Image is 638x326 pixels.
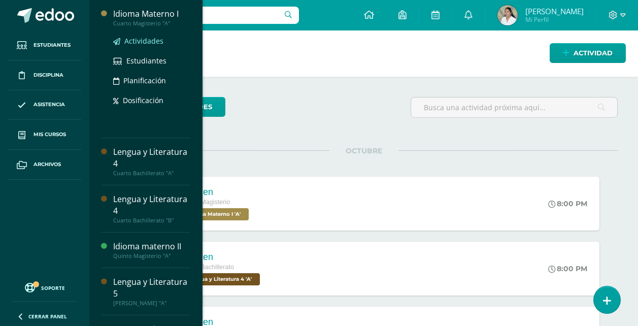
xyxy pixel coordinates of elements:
div: Quinto Magisterio "A" [113,252,190,259]
div: Idioma Materno I [113,8,190,20]
span: Actividades [124,36,163,46]
span: Cuarto Bachillerato [180,264,234,271]
span: Planificación [123,76,166,85]
a: Estudiantes [113,55,190,67]
span: Disciplina [33,71,63,79]
div: Lengua y Literatura 4 [113,193,190,217]
div: Lengua y Literatura 4 [113,146,190,170]
div: Idioma materno II [113,241,190,252]
span: Estudiantes [126,56,166,66]
a: Lengua y Literatura 4Cuarto Bachillerato "A" [113,146,190,177]
a: Asistencia [8,90,81,120]
div: Cuarto Bachillerato "B" [113,217,190,224]
span: Cerrar panel [28,313,67,320]
a: Mis cursos [8,120,81,150]
div: Cuarto Bachillerato "A" [113,170,190,177]
a: Actividad [550,43,626,63]
div: 8:00 PM [548,264,587,273]
span: Asistencia [33,101,65,109]
a: Disciplina [8,60,81,90]
a: Actividades [113,35,190,47]
span: Cuarto Magisterio [180,199,230,206]
a: Idioma Materno ICuarto Magisterio "A" [113,8,190,27]
div: 8:00 PM [548,199,587,208]
span: Dosificación [123,95,163,105]
img: 72579b7130a5826b0bbff5ce12d86292.png [497,5,518,25]
a: Estudiantes [8,30,81,60]
a: Soporte [12,280,77,294]
h1: Actividades [102,30,626,77]
div: [PERSON_NAME] "A" [113,300,190,307]
span: OCTUBRE [329,146,398,155]
div: Lengua y Literatura 5 [113,276,190,300]
span: Idioma Materno I 'A' [180,208,249,220]
span: Estudiantes [33,41,71,49]
span: [PERSON_NAME] [525,6,584,16]
span: Soporte [41,284,65,291]
a: Lengua y Literatura 5[PERSON_NAME] "A" [113,276,190,307]
a: Planificación [113,75,190,86]
span: Mis cursos [33,131,66,139]
input: Busca una actividad próxima aquí... [411,97,617,117]
a: Archivos [8,150,81,180]
a: Lengua y Literatura 4Cuarto Bachillerato "B" [113,193,190,224]
span: Archivos [33,160,61,169]
div: Examen [180,252,262,263]
a: Dosificación [113,94,190,106]
span: Lengua y Literatura 4 'A' [180,273,260,285]
span: Mi Perfil [525,15,584,24]
span: Actividad [574,44,613,62]
a: Idioma materno IIQuinto Magisterio "A" [113,241,190,259]
div: Cuarto Magisterio "A" [113,20,190,27]
div: Examen [180,187,251,198]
